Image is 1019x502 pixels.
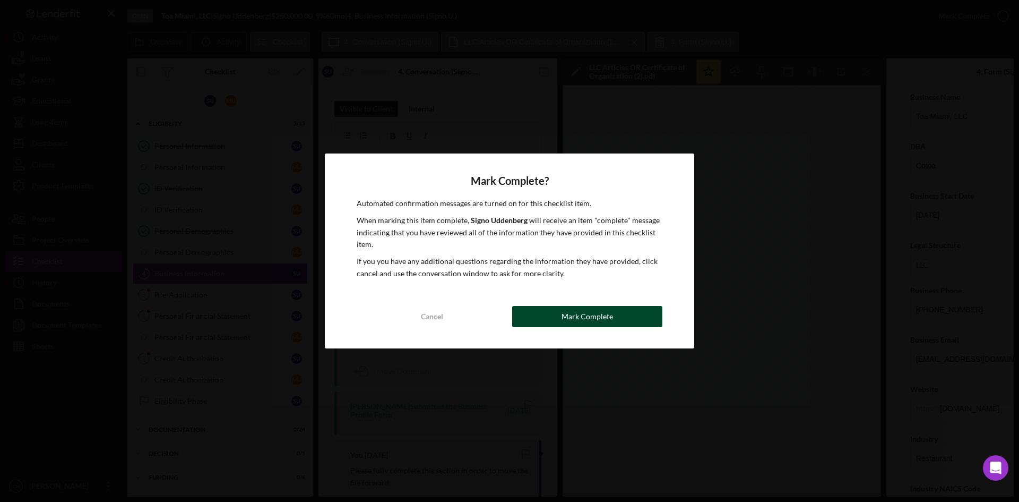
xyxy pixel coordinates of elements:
[357,215,662,250] p: When marking this item complete, will receive an item "complete" message indicating that you have...
[983,455,1008,481] div: Open Intercom Messenger
[512,306,662,327] button: Mark Complete
[471,216,528,225] b: Signo Uddenberg
[357,256,662,279] p: If you you have any additional questions regarding the information they have provided, click canc...
[357,175,662,187] h4: Mark Complete?
[357,198,662,209] p: Automated confirmation messages are turned on for this checklist item.
[357,306,507,327] button: Cancel
[562,306,613,327] div: Mark Complete
[421,306,443,327] div: Cancel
